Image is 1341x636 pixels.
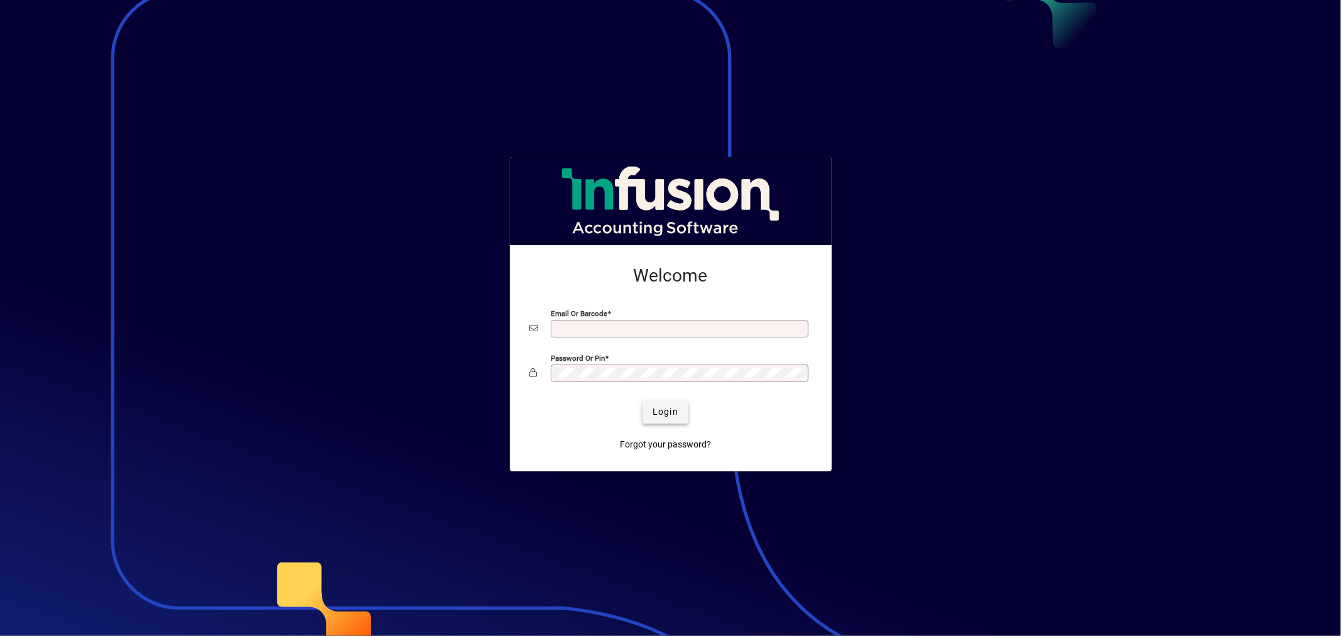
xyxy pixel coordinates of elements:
span: Login [653,405,678,419]
button: Login [643,401,688,424]
mat-label: Email or Barcode [551,309,608,317]
mat-label: Password or Pin [551,353,605,362]
a: Forgot your password? [615,434,716,456]
h2: Welcome [530,265,812,287]
span: Forgot your password? [620,438,711,451]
